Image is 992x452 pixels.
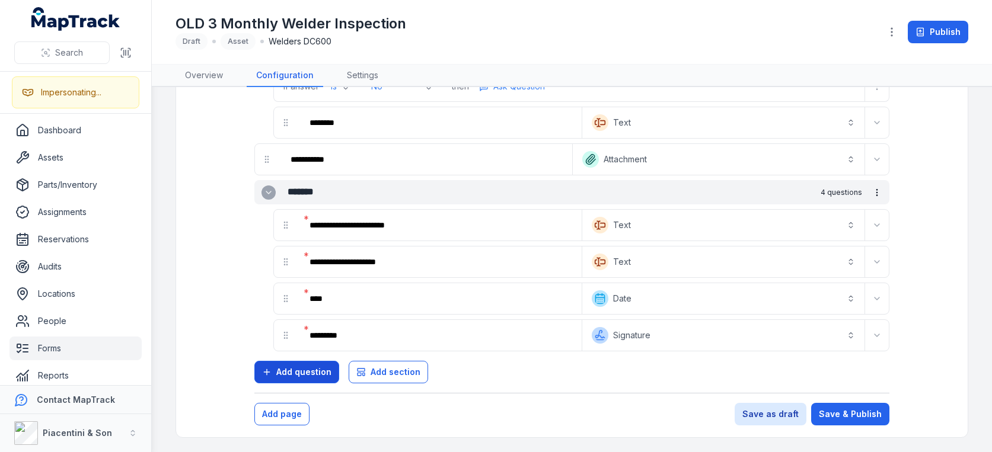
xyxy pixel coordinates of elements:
a: Locations [9,282,142,306]
span: Search [55,47,83,59]
button: Text [585,212,863,238]
div: drag [274,287,298,310]
a: Assets [9,146,142,169]
div: :rco:-form-item-label [300,322,579,348]
div: :rbm:-form-item-label [300,110,579,136]
svg: drag [281,331,291,340]
div: drag [255,148,279,171]
div: Draft [176,33,208,50]
svg: drag [281,257,291,267]
button: more-detail [867,182,887,203]
button: Expand [867,289,886,308]
button: Text [585,249,863,275]
a: Reservations [9,227,142,251]
a: MapTrack [31,7,120,31]
a: People [9,309,142,333]
svg: drag [281,294,291,303]
div: drag [274,250,298,274]
div: :rc6:-form-item-label [300,212,579,238]
button: Save & Publish [811,403,889,425]
div: drag [274,323,298,347]
div: :rcc:-form-item-label [300,249,579,275]
span: Add section [371,366,420,378]
a: Parts/Inventory [9,173,142,197]
button: Save as draft [735,403,806,425]
a: Forms [9,336,142,360]
button: Text [585,110,863,136]
span: Add question [276,366,331,378]
button: Expand [867,216,886,235]
button: Attachment [575,146,863,172]
a: Settings [337,65,388,87]
a: Overview [176,65,232,87]
a: Audits [9,255,142,278]
button: Add question [254,361,339,383]
button: Add page [254,403,310,425]
span: 4 questions [821,188,862,197]
button: Publish [908,21,968,43]
svg: drag [281,118,291,127]
button: Expand [261,185,276,200]
button: Expand [867,252,886,271]
div: :rbs:-form-item-label [281,146,570,172]
div: :rci:-form-item-label [300,286,579,312]
a: Assignments [9,200,142,224]
div: drag [274,111,298,134]
button: Expand [867,113,886,132]
button: Search [14,41,110,64]
a: Configuration [247,65,323,87]
button: Date [585,286,863,312]
button: Add section [349,361,428,383]
button: Expand [867,326,886,345]
strong: Piacentini & Son [43,428,112,438]
div: Asset [221,33,256,50]
svg: drag [262,155,272,164]
button: Signature [585,322,863,348]
h1: OLD 3 Monthly Welder Inspection [176,14,406,33]
svg: drag [281,220,291,230]
a: Reports [9,364,142,387]
a: Dashboard [9,118,142,142]
div: drag [274,213,298,237]
span: Welders DC600 [269,36,331,47]
div: Impersonating... [41,86,101,98]
strong: Contact MapTrack [37,395,115,405]
button: Expand [867,150,886,169]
